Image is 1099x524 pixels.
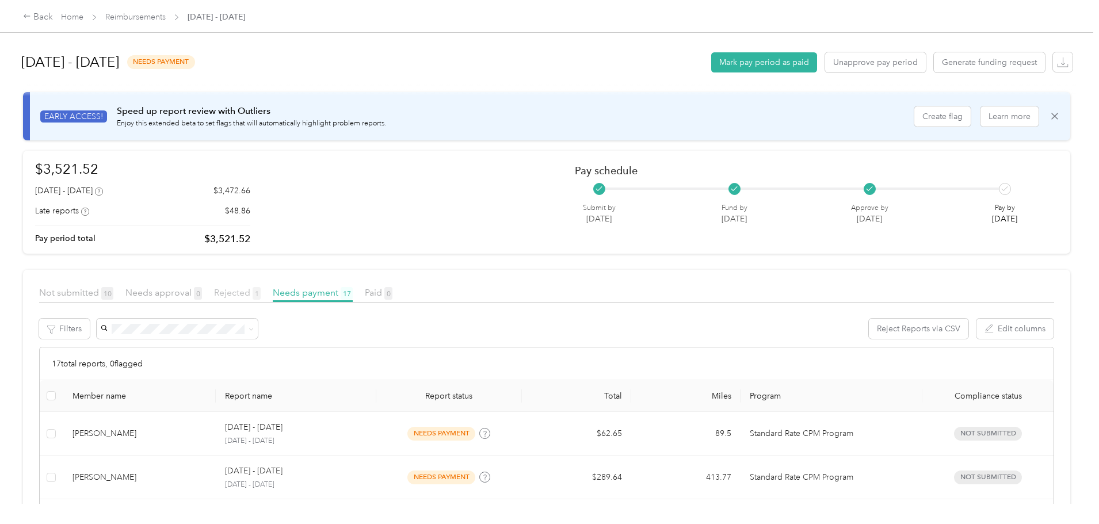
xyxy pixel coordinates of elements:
[35,205,89,217] div: Late reports
[575,165,1038,177] h2: Pay schedule
[992,203,1017,213] p: Pay by
[225,421,283,434] p: [DATE] - [DATE]
[35,232,96,244] p: Pay period total
[39,287,113,298] span: Not submitted
[273,287,353,298] span: Needs payment
[117,104,386,118] p: Speed up report review with Outliers
[341,287,353,300] span: 17
[216,380,376,412] th: Report name
[105,12,166,22] a: Reimbursements
[631,456,741,499] td: 413.77
[934,52,1045,72] button: Generate funding request
[722,203,747,213] p: Fund by
[851,213,888,225] p: [DATE]
[407,471,475,484] span: needs payment
[225,465,283,477] p: [DATE] - [DATE]
[942,56,1037,68] span: Generate funding request
[640,391,731,401] div: Miles
[976,319,1054,339] button: Edit columns
[194,287,202,300] span: 0
[980,106,1039,127] button: Learn more
[21,48,119,76] h1: [DATE] - [DATE]
[61,12,83,22] a: Home
[583,203,616,213] p: Submit by
[40,347,1054,380] div: 17 total reports, 0 flagged
[741,412,922,456] td: Standard Rate CPM Program
[851,203,888,213] p: Approve by
[914,106,971,127] button: Create flag
[384,287,392,300] span: 0
[188,11,245,23] span: [DATE] - [DATE]
[213,185,250,197] p: $3,472.66
[117,118,386,129] p: Enjoy this extended beta to set flags that will automatically highlight problem reports.
[127,55,195,68] span: needs payment
[35,159,250,179] h1: $3,521.52
[225,480,367,490] p: [DATE] - [DATE]
[954,427,1022,440] span: Not submitted
[386,391,513,401] span: Report status
[365,287,392,298] span: Paid
[531,391,622,401] div: Total
[583,213,616,225] p: [DATE]
[750,427,913,440] p: Standard Rate CPM Program
[125,287,202,298] span: Needs approval
[522,456,631,499] td: $289.64
[750,471,913,484] p: Standard Rate CPM Program
[522,412,631,456] td: $62.65
[35,185,103,197] div: [DATE] - [DATE]
[39,319,90,339] button: Filters
[722,213,747,225] p: [DATE]
[101,287,113,300] span: 10
[225,436,367,446] p: [DATE] - [DATE]
[72,471,207,484] div: [PERSON_NAME]
[954,471,1022,484] span: Not submitted
[741,380,922,412] th: Program
[631,412,741,456] td: 89.5
[932,391,1044,401] span: Compliance status
[72,427,207,440] div: [PERSON_NAME]
[992,213,1017,225] p: [DATE]
[407,427,475,440] span: needs payment
[825,52,926,72] button: Unapprove pay period
[869,319,968,339] button: Reject Reports via CSV
[225,205,250,217] p: $48.86
[741,456,922,499] td: Standard Rate CPM Program
[711,52,817,72] button: Mark pay period as paid
[23,10,53,24] div: Back
[1035,460,1099,524] iframe: Everlance-gr Chat Button Frame
[214,287,261,298] span: Rejected
[72,391,207,401] div: Member name
[253,287,261,300] span: 1
[40,110,107,123] span: EARLY ACCESS!
[204,232,250,246] p: $3,521.52
[63,380,216,412] th: Member name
